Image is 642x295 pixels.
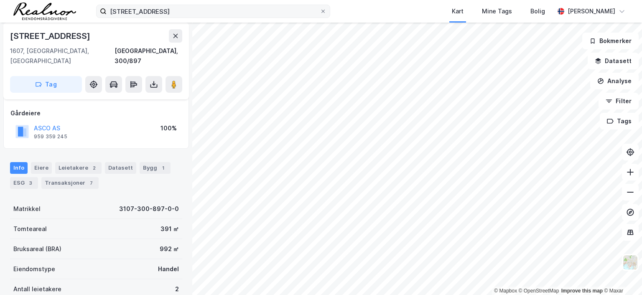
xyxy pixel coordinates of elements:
[530,6,545,16] div: Bolig
[140,162,171,174] div: Bygg
[10,108,182,118] div: Gårdeiere
[158,264,179,274] div: Handel
[561,288,603,294] a: Improve this map
[13,204,41,214] div: Matrikkel
[107,5,320,18] input: Søk på adresse, matrikkel, gårdeiere, leietakere eller personer
[600,255,642,295] div: Kontrollprogram for chat
[159,164,167,172] div: 1
[105,162,136,174] div: Datasett
[10,177,38,189] div: ESG
[519,288,559,294] a: OpenStreetMap
[590,73,639,89] button: Analyse
[10,46,115,66] div: 1607, [GEOGRAPHIC_DATA], [GEOGRAPHIC_DATA]
[10,162,28,174] div: Info
[582,33,639,49] button: Bokmerker
[452,6,464,16] div: Kart
[10,29,92,43] div: [STREET_ADDRESS]
[568,6,615,16] div: [PERSON_NAME]
[13,264,55,274] div: Eiendomstype
[90,164,98,172] div: 2
[600,255,642,295] iframe: Chat Widget
[31,162,52,174] div: Eiere
[588,53,639,69] button: Datasett
[160,123,177,133] div: 100%
[41,177,99,189] div: Transaksjoner
[115,46,182,66] div: [GEOGRAPHIC_DATA], 300/897
[13,244,61,254] div: Bruksareal (BRA)
[175,284,179,294] div: 2
[482,6,512,16] div: Mine Tags
[26,179,35,187] div: 3
[600,113,639,130] button: Tags
[13,284,61,294] div: Antall leietakere
[13,3,76,20] img: realnor-logo.934646d98de889bb5806.png
[494,288,517,294] a: Mapbox
[160,244,179,254] div: 992 ㎡
[599,93,639,109] button: Filter
[622,254,638,270] img: Z
[10,76,82,93] button: Tag
[13,224,47,234] div: Tomteareal
[119,204,179,214] div: 3107-300-897-0-0
[160,224,179,234] div: 391 ㎡
[87,179,95,187] div: 7
[55,162,102,174] div: Leietakere
[34,133,67,140] div: 959 359 245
